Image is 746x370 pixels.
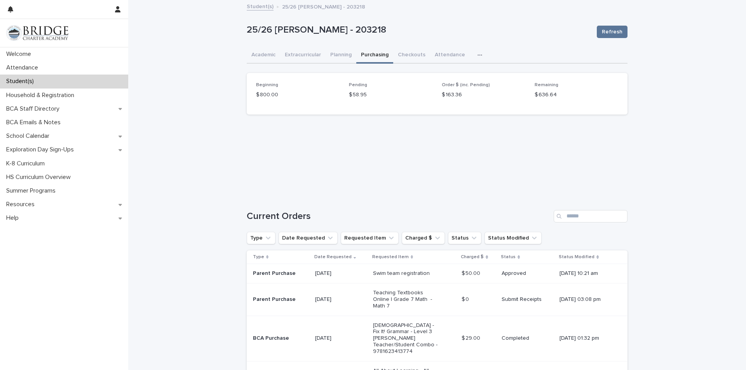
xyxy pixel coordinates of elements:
[502,335,553,342] p: Completed
[535,83,558,87] span: Remaining
[247,283,627,316] tr: Parent Purchase[DATE]Teaching Textbooks Online | Grade 7 Math - Math 7$ 0$ 0 Submit Receipts[DATE...
[247,211,551,222] h1: Current Orders
[430,47,470,64] button: Attendance
[282,2,365,10] p: 25/26 [PERSON_NAME] - 203218
[485,232,542,244] button: Status Modified
[373,322,438,355] p: [DEMOGRAPHIC_DATA] - Fix It! Grammar - Level 3 [PERSON_NAME] Teacher/Student Combo - 9781623413774
[315,335,367,342] p: [DATE]
[3,132,56,140] p: School Calendar
[559,296,615,303] p: [DATE] 03:08 pm
[314,253,352,261] p: Date Requested
[393,47,430,64] button: Checkouts
[462,295,471,303] p: $ 0
[253,296,309,303] p: Parent Purchase
[602,28,622,36] span: Refresh
[247,47,280,64] button: Academic
[402,232,445,244] button: Charged $
[3,201,41,208] p: Resources
[3,160,51,167] p: K-8 Curriculum
[247,24,591,36] p: 25/26 [PERSON_NAME] - 203218
[559,270,615,277] p: [DATE] 10:21 am
[247,264,627,283] tr: Parent Purchase[DATE]Swim team registration$ 50.00$ 50.00 Approved[DATE] 10:21 am
[3,214,25,222] p: Help
[256,83,278,87] span: Beginning
[442,91,525,99] p: $ 163.36
[256,91,340,99] p: $ 800.00
[6,25,68,41] img: V1C1m3IdTEidaUdm9Hs0
[3,105,66,113] p: BCA Staff Directory
[349,91,432,99] p: $ 58.95
[372,253,409,261] p: Requested Item
[448,232,481,244] button: Status
[501,253,516,261] p: Status
[341,232,399,244] button: Requested Item
[559,335,615,342] p: [DATE] 01:32 pm
[247,2,274,10] a: Student(s)
[3,78,40,85] p: Student(s)
[373,270,438,277] p: Swim team registration
[535,91,618,99] p: $ 636.64
[3,146,80,153] p: Exploration Day Sign-Ups
[253,253,264,261] p: Type
[597,26,627,38] button: Refresh
[247,232,275,244] button: Type
[554,210,627,222] input: Search
[280,47,326,64] button: Extracurricular
[3,174,77,181] p: HS Curriculum Overview
[461,253,484,261] p: Charged $
[559,253,594,261] p: Status Modified
[3,64,44,71] p: Attendance
[502,270,553,277] p: Approved
[462,269,482,277] p: $ 50.00
[349,83,367,87] span: Pending
[253,335,309,342] p: BCA Purchase
[326,47,356,64] button: Planning
[502,296,553,303] p: Submit Receipts
[315,270,367,277] p: [DATE]
[3,187,62,195] p: Summer Programs
[442,83,490,87] span: Order $ (inc. Pending)
[3,50,37,58] p: Welcome
[356,47,393,64] button: Purchasing
[315,296,367,303] p: [DATE]
[247,316,627,361] tr: BCA Purchase[DATE][DEMOGRAPHIC_DATA] - Fix It! Grammar - Level 3 [PERSON_NAME] Teacher/Student Co...
[373,290,438,309] p: Teaching Textbooks Online | Grade 7 Math - Math 7
[3,92,80,99] p: Household & Registration
[3,119,67,126] p: BCA Emails & Notes
[253,270,309,277] p: Parent Purchase
[462,334,482,342] p: $ 29.00
[279,232,338,244] button: Date Requested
